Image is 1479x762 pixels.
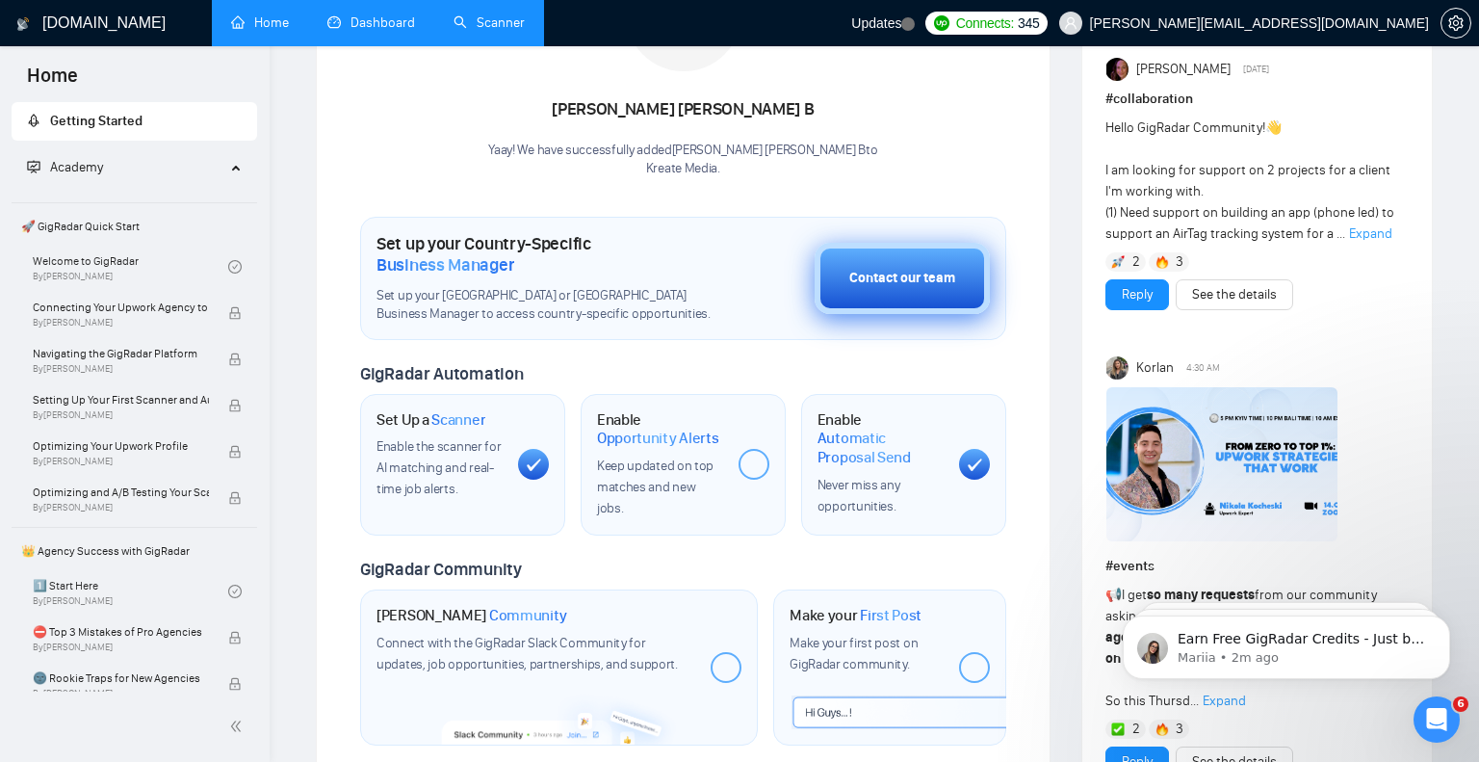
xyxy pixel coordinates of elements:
[1111,723,1125,736] img: ✅
[1132,252,1140,272] span: 2
[33,456,209,467] span: By [PERSON_NAME]
[1106,387,1337,541] img: F09A0G828LC-Nikola%20Kocheski.png
[934,15,949,31] img: upwork-logo.png
[376,635,678,672] span: Connect with the GigRadar Slack Community for updates, job opportunities, partnerships, and support.
[790,606,921,625] h1: Make your
[228,677,242,691] span: lock
[1265,119,1282,136] span: 👋
[1132,720,1140,739] span: 2
[33,344,209,363] span: Navigating the GigRadar Platform
[431,410,485,430] span: Scanner
[33,642,209,653] span: By [PERSON_NAME]
[33,688,209,699] span: By [PERSON_NAME]
[597,458,714,516] span: Keep updated on top matches and new jobs.
[228,445,242,459] span: lock
[16,9,30,39] img: logo
[1440,8,1471,39] button: setting
[1186,359,1220,377] span: 4:30 AM
[790,635,918,672] span: Make your first post on GigRadar community.
[33,298,209,317] span: Connecting Your Upwork Agency to GigRadar
[27,114,40,127] span: rocket
[33,483,209,502] span: Optimizing and A/B Testing Your Scanner for Better Results
[1243,61,1269,78] span: [DATE]
[33,246,228,288] a: Welcome to GigRadarBy[PERSON_NAME]
[376,233,718,276] h1: Set up your Country-Specific
[228,491,242,505] span: lock
[1155,255,1169,269] img: 🔥
[231,14,289,31] a: homeHome
[597,429,719,448] span: Opportunity Alerts
[817,410,944,467] h1: Enable
[1453,696,1468,712] span: 6
[1018,13,1039,34] span: 345
[27,159,103,175] span: Academy
[229,717,248,736] span: double-left
[33,502,209,513] span: By [PERSON_NAME]
[1155,723,1169,736] img: 🔥
[376,606,567,625] h1: [PERSON_NAME]
[1349,225,1392,242] span: Expand
[360,559,522,580] span: GigRadar Community
[13,207,255,246] span: 🚀 GigRadar Quick Start
[1094,575,1479,710] iframe: Intercom notifications message
[12,102,257,141] li: Getting Started
[442,688,680,745] img: slackcommunity-bg.png
[1064,16,1077,30] span: user
[12,62,93,102] span: Home
[33,363,209,375] span: By [PERSON_NAME]
[597,410,723,448] h1: Enable
[27,160,40,173] span: fund-projection-screen
[228,260,242,274] span: check-circle
[1136,59,1231,80] span: [PERSON_NAME]
[228,631,242,644] span: lock
[860,606,921,625] span: First Post
[1176,720,1183,739] span: 3
[33,622,209,642] span: ⛔ Top 3 Mistakes of Pro Agencies
[1176,252,1183,272] span: 3
[33,317,209,328] span: By [PERSON_NAME]
[50,113,143,129] span: Getting Started
[849,268,955,289] div: Contact our team
[13,532,255,570] span: 👑 Agency Success with GigRadar
[488,160,877,178] p: Kreate Media .
[33,669,209,688] span: 🌚 Rookie Traps for New Agencies
[376,438,501,497] span: Enable the scanner for AI matching and real-time job alerts.
[50,159,103,175] span: Academy
[1176,279,1293,310] button: See the details
[817,477,900,514] span: Never miss any opportunities.
[376,410,485,430] h1: Set Up a
[228,353,242,366] span: lock
[376,287,718,324] span: Set up your [GEOGRAPHIC_DATA] or [GEOGRAPHIC_DATA] Business Manager to access country-specific op...
[454,14,525,31] a: searchScanner
[817,429,944,466] span: Automatic Proposal Send
[489,606,567,625] span: Community
[1414,696,1460,743] iframe: Intercom live chat
[327,14,415,31] a: dashboardDashboard
[488,93,877,126] div: [PERSON_NAME] [PERSON_NAME] B
[33,409,209,421] span: By [PERSON_NAME]
[1105,556,1409,577] h1: # events
[1105,279,1169,310] button: Reply
[1441,15,1470,31] span: setting
[228,399,242,412] span: lock
[1105,89,1409,110] h1: # collaboration
[1106,58,1129,81] img: Julie McCarter
[33,436,209,456] span: Optimizing Your Upwork Profile
[376,254,514,276] span: Business Manager
[1440,15,1471,31] a: setting
[360,363,523,384] span: GigRadar Automation
[1105,119,1394,242] span: Hello GigRadar Community! I am looking for support on 2 projects for a client I'm working with. (...
[1106,356,1129,380] img: Korlan
[1136,357,1174,379] span: Korlan
[1122,284,1153,305] a: Reply
[815,243,990,314] button: Contact our team
[1192,284,1277,305] a: See the details
[228,585,242,598] span: check-circle
[488,142,877,178] div: Yaay! We have successfully added [PERSON_NAME] [PERSON_NAME] B to
[1111,255,1125,269] img: 🚀
[956,13,1014,34] span: Connects:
